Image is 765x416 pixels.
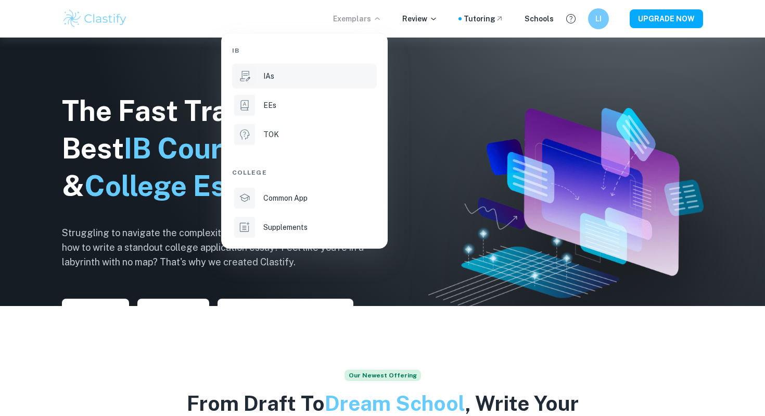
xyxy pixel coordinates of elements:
[263,100,276,111] p: EEs
[232,122,377,147] a: TOK
[263,222,308,233] p: Supplements
[263,70,274,82] p: IAs
[232,46,239,55] span: IB
[232,64,377,89] a: IAs
[232,186,377,211] a: Common App
[232,168,267,177] span: College
[263,129,279,140] p: TOK
[232,93,377,118] a: EEs
[263,192,308,204] p: Common App
[232,215,377,240] a: Supplements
